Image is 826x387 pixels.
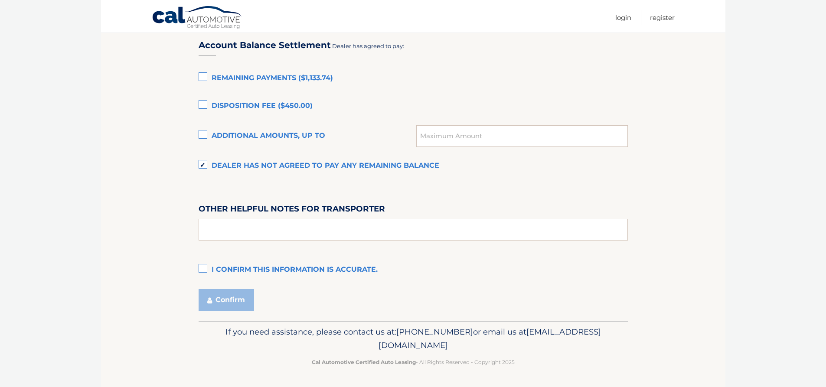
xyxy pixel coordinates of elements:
span: Dealer has agreed to pay: [332,42,404,49]
a: Register [650,10,675,25]
h3: Account Balance Settlement [199,40,331,51]
label: Disposition Fee ($450.00) [199,98,628,115]
strong: Cal Automotive Certified Auto Leasing [312,359,416,365]
span: [PHONE_NUMBER] [396,327,473,337]
label: Additional amounts, up to [199,127,417,145]
label: Other helpful notes for transporter [199,202,385,218]
input: Maximum Amount [416,125,627,147]
a: Login [615,10,631,25]
button: Confirm [199,289,254,311]
p: - All Rights Reserved - Copyright 2025 [204,358,622,367]
label: I confirm this information is accurate. [199,261,628,279]
label: Remaining Payments ($1,133.74) [199,70,628,87]
p: If you need assistance, please contact us at: or email us at [204,325,622,353]
a: Cal Automotive [152,6,243,31]
label: Dealer has not agreed to pay any remaining balance [199,157,628,175]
